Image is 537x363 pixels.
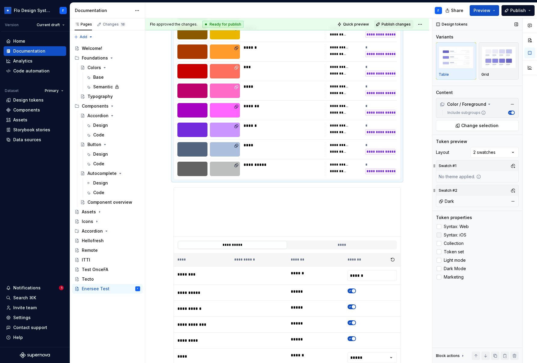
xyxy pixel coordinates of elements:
button: Search ⌘K [4,293,66,303]
div: Autocomplete [87,170,117,176]
button: Notifications1 [4,283,66,293]
div: Token preview [436,139,467,145]
a: Home [4,36,66,46]
div: Components [72,101,143,111]
a: Components [4,105,66,115]
div: Code [93,132,104,138]
div: Invite team [13,305,37,311]
span: Marketing [444,275,464,279]
div: Hellofresh [82,238,104,244]
a: ITTI [72,255,143,265]
div: Welcome! [82,45,102,51]
img: placeholder [439,46,474,68]
a: Design [84,149,143,159]
img: 049812b6-2877-400d-9dc9-987621144c16.png [4,7,11,14]
span: Current draft [37,23,60,27]
div: Ready for publish [202,21,244,28]
div: Typography [87,93,113,99]
a: Design tokens [4,95,66,105]
button: Share [442,5,467,16]
p: Table [439,72,449,77]
a: Design [84,178,143,188]
div: Documentation [75,8,132,14]
a: Design [84,120,143,130]
div: Changes [103,22,126,27]
div: Settings [13,315,31,321]
div: Dataset [5,88,19,93]
span: Syntax: iOS [444,233,466,237]
span: Flo [150,22,155,26]
div: Dark [439,198,454,204]
div: Version [5,23,19,27]
a: Hellofresh [72,236,143,246]
div: Token properties [436,215,472,221]
a: Enersee TestF [72,284,143,294]
span: Light mode [444,258,466,263]
p: Grid [481,72,489,77]
span: Change selection [461,123,499,129]
button: Add [72,33,95,41]
div: Color / Foreground [440,101,486,107]
div: Code [93,190,104,196]
div: Storybook stories [13,127,50,133]
span: Primary [45,88,59,93]
div: No theme applied. [436,171,483,182]
div: Foundations [82,55,108,61]
span: Publish [510,8,526,14]
div: Block actions [436,353,460,358]
a: Remote [72,246,143,255]
a: Button [78,140,143,149]
div: Component overview [87,199,132,205]
div: Variants [436,34,453,40]
a: Autocomplete [78,169,143,178]
div: Documentation [13,48,45,54]
div: Design tokens [13,97,44,103]
div: F [137,286,138,292]
div: Foundations [72,53,143,63]
div: Block actions [436,352,465,360]
button: Primary [42,87,66,95]
a: Test OnceFA [72,265,143,274]
div: Analytics [13,58,32,64]
button: placeholderTable [436,42,476,80]
a: Tecto [72,274,143,284]
a: Component overview [78,197,143,207]
div: Semantic [93,84,113,90]
div: F [437,8,439,13]
span: Collection [444,241,464,246]
button: Contact support [4,323,66,332]
button: Help [4,333,66,342]
div: F [62,8,64,13]
div: Design [93,151,108,157]
a: Analytics [4,56,66,66]
div: Enersee Test [82,286,109,292]
div: Layout [436,149,449,155]
div: Color / Foreground [437,99,517,109]
div: Swatch #2 [437,186,459,195]
button: Preview [470,5,499,16]
div: Design [93,180,108,186]
label: Include subgroups [445,110,486,115]
span: approved the changes. [150,22,198,27]
div: Tecto [82,276,94,282]
button: placeholderGrid [479,42,519,80]
div: Accordion [82,228,103,234]
div: Test OnceFA [82,267,108,273]
a: Icons [72,217,143,226]
div: Accordion [87,113,109,119]
div: Design [93,122,108,128]
span: Dark Mode [444,266,466,271]
a: Base [84,72,143,82]
div: Assets [82,209,96,215]
a: Code [84,159,143,169]
a: Welcome! [72,44,143,53]
img: placeholder [481,46,516,68]
svg: Supernova Logo [20,352,50,358]
div: Remote [82,247,98,253]
a: Assets [4,115,66,125]
div: Code automation [13,68,50,74]
a: Documentation [4,46,66,56]
span: Syntax: Web [444,224,469,229]
span: Share [451,8,463,14]
a: Data sources [4,135,66,145]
